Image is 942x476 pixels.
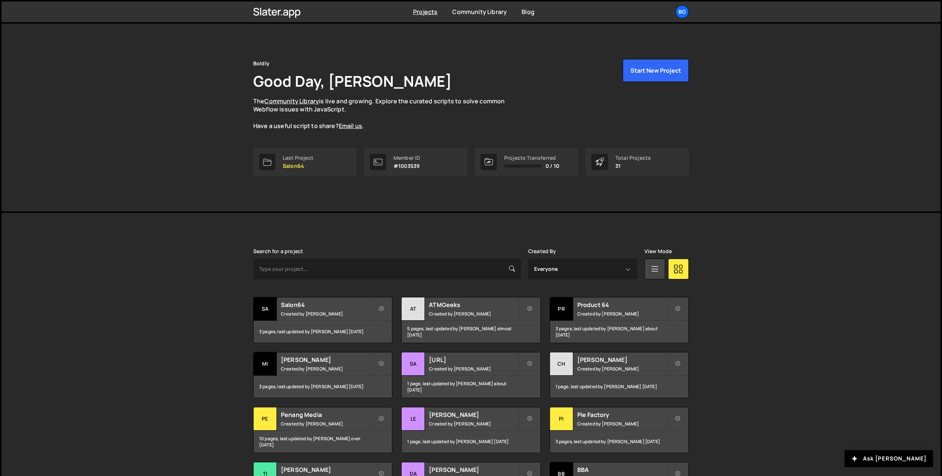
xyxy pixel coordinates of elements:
h2: [PERSON_NAME] [577,356,666,364]
h2: [PERSON_NAME] [281,356,370,364]
div: 3 pages, last updated by [PERSON_NAME] about [DATE] [550,321,688,343]
a: Le [PERSON_NAME] Created by [PERSON_NAME] 1 page, last updated by [PERSON_NAME] [DATE] [401,407,540,453]
div: Sa [254,297,277,321]
div: AT [402,297,425,321]
p: The is live and growing. Explore the curated scripts to solve common Webflow issues with JavaScri... [253,97,519,130]
div: SA [402,352,425,376]
div: 3 pages, last updated by [PERSON_NAME] [DATE] [550,431,688,453]
div: Pe [254,407,277,431]
a: Projects [413,8,437,16]
a: SA [URL] Created by [PERSON_NAME] 1 page, last updated by [PERSON_NAME] about [DATE] [401,352,540,398]
small: Created by [PERSON_NAME] [577,311,666,317]
a: Community Library [264,97,319,105]
div: 1 page, last updated by [PERSON_NAME] [DATE] [550,376,688,398]
small: Created by [PERSON_NAME] [281,311,370,317]
h2: Penang Media [281,411,370,419]
label: View Mode [644,248,672,254]
h2: [PERSON_NAME] [429,466,518,474]
div: Pr [550,297,573,321]
a: AT ATMGeeks Created by [PERSON_NAME] 5 pages, last updated by [PERSON_NAME] almost [DATE] [401,297,540,343]
div: Boldly [253,59,269,68]
a: Mi [PERSON_NAME] Created by [PERSON_NAME] 3 pages, last updated by [PERSON_NAME] [DATE] [253,352,392,398]
label: Search for a project [253,248,303,254]
input: Type your project... [253,259,521,279]
small: Created by [PERSON_NAME] [429,366,518,372]
a: Sa Salon64 Created by [PERSON_NAME] 3 pages, last updated by [PERSON_NAME] [DATE] [253,297,392,343]
button: Start New Project [623,59,689,82]
div: 3 pages, last updated by [PERSON_NAME] [DATE] [254,321,392,343]
h2: Product 64 [577,301,666,309]
a: Pr Product 64 Created by [PERSON_NAME] 3 pages, last updated by [PERSON_NAME] about [DATE] [550,297,689,343]
small: Created by [PERSON_NAME] [577,366,666,372]
div: 5 pages, last updated by [PERSON_NAME] almost [DATE] [402,321,540,343]
h2: [PERSON_NAME] [429,411,518,419]
p: 31 [615,163,651,169]
h2: [PERSON_NAME] [281,466,370,474]
button: Ask [PERSON_NAME] [845,450,933,467]
a: Bo [675,5,689,18]
div: 3 pages, last updated by [PERSON_NAME] [DATE] [254,376,392,398]
small: Created by [PERSON_NAME] [281,421,370,427]
div: Member ID [393,155,420,161]
small: Created by [PERSON_NAME] [577,421,666,427]
small: Created by [PERSON_NAME] [281,366,370,372]
a: Email us [339,122,362,130]
h2: Pie Factory [577,411,666,419]
p: Salon64 [283,163,313,169]
div: 1 page, last updated by [PERSON_NAME] about [DATE] [402,376,540,398]
small: Created by [PERSON_NAME] [429,421,518,427]
div: Last Project [283,155,313,161]
p: #1003539 [393,163,420,169]
a: Pe Penang Media Created by [PERSON_NAME] 10 pages, last updated by [PERSON_NAME] over [DATE] [253,407,392,453]
a: Blog [522,8,534,16]
a: CH [PERSON_NAME] Created by [PERSON_NAME] 1 page, last updated by [PERSON_NAME] [DATE] [550,352,689,398]
span: 0 / 10 [546,163,559,169]
h2: BBA [577,466,666,474]
div: 1 page, last updated by [PERSON_NAME] [DATE] [402,431,540,453]
a: Pi Pie Factory Created by [PERSON_NAME] 3 pages, last updated by [PERSON_NAME] [DATE] [550,407,689,453]
h2: [URL] [429,356,518,364]
div: Pi [550,407,573,431]
div: Projects Transferred [504,155,559,161]
div: CH [550,352,573,376]
h2: ATMGeeks [429,301,518,309]
a: Community Library [452,8,507,16]
h1: Good Day, [PERSON_NAME] [253,71,452,91]
div: 10 pages, last updated by [PERSON_NAME] over [DATE] [254,431,392,453]
div: Total Projects [615,155,651,161]
label: Created By [528,248,556,254]
small: Created by [PERSON_NAME] [429,311,518,317]
div: Le [402,407,425,431]
a: Last Project Salon64 [253,148,357,176]
div: Mi [254,352,277,376]
h2: Salon64 [281,301,370,309]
